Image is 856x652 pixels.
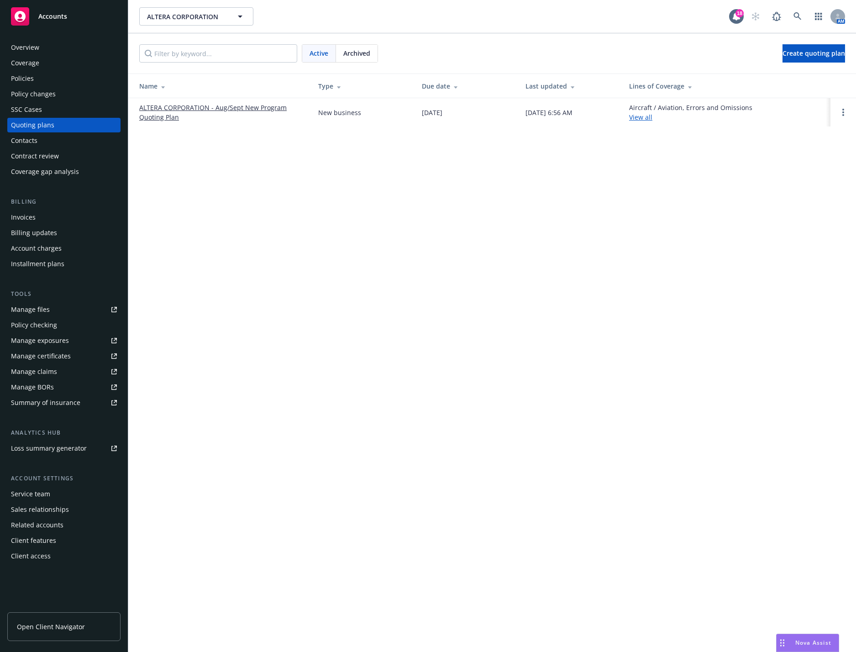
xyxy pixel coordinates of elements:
a: ALTERA CORPORATION - Aug/Sept New Program Quoting Plan [139,103,304,122]
div: Invoices [11,210,36,225]
div: Overview [11,40,39,55]
a: Summary of insurance [7,395,121,410]
a: Client access [7,549,121,563]
a: Billing updates [7,226,121,240]
a: Manage exposures [7,333,121,348]
a: Coverage [7,56,121,70]
div: Analytics hub [7,428,121,437]
div: Aircraft / Aviation, Errors and Omissions [629,103,752,122]
div: Last updated [525,81,614,91]
a: Client features [7,533,121,548]
div: Manage files [11,302,50,317]
div: Account settings [7,474,121,483]
div: Manage certificates [11,349,71,363]
span: Open Client Navigator [17,622,85,631]
div: Related accounts [11,518,63,532]
div: Manage exposures [11,333,69,348]
div: 18 [735,9,744,17]
a: Account charges [7,241,121,256]
span: Archived [343,48,370,58]
div: Contract review [11,149,59,163]
div: Account charges [11,241,62,256]
a: Overview [7,40,121,55]
a: Report a Bug [767,7,786,26]
a: Policies [7,71,121,86]
div: Name [139,81,304,91]
div: Lines of Coverage [629,81,823,91]
button: Nova Assist [776,634,839,652]
button: ALTERA CORPORATION [139,7,253,26]
span: Accounts [38,13,67,20]
div: Client features [11,533,56,548]
div: Drag to move [777,634,788,652]
div: Loss summary generator [11,441,87,456]
div: Manage claims [11,364,57,379]
a: Policy checking [7,318,121,332]
div: New business [318,108,361,117]
div: [DATE] [422,108,442,117]
div: Due date [422,81,511,91]
a: Coverage gap analysis [7,164,121,179]
span: Create quoting plan [782,49,845,58]
div: Quoting plans [11,118,54,132]
a: SSC Cases [7,102,121,117]
a: Manage BORs [7,380,121,394]
div: Manage BORs [11,380,54,394]
input: Filter by keyword... [139,44,297,63]
div: SSC Cases [11,102,42,117]
div: Client access [11,549,51,563]
div: Sales relationships [11,502,69,517]
a: Accounts [7,4,121,29]
div: Contacts [11,133,37,148]
span: ALTERA CORPORATION [147,12,226,21]
a: Related accounts [7,518,121,532]
a: Search [788,7,807,26]
div: Coverage gap analysis [11,164,79,179]
a: Manage files [7,302,121,317]
a: Quoting plans [7,118,121,132]
div: Billing updates [11,226,57,240]
div: Policy changes [11,87,56,101]
div: Type [318,81,407,91]
a: Service team [7,487,121,501]
div: Service team [11,487,50,501]
a: Manage claims [7,364,121,379]
a: Switch app [809,7,828,26]
div: [DATE] 6:56 AM [525,108,572,117]
div: Policies [11,71,34,86]
div: Summary of insurance [11,395,80,410]
a: Start snowing [746,7,765,26]
a: View all [629,113,652,121]
a: Manage certificates [7,349,121,363]
div: Tools [7,289,121,299]
a: Policy changes [7,87,121,101]
div: Coverage [11,56,39,70]
a: Loss summary generator [7,441,121,456]
span: Active [310,48,328,58]
div: Billing [7,197,121,206]
a: Contacts [7,133,121,148]
a: Create quoting plan [782,44,845,63]
a: Sales relationships [7,502,121,517]
a: Contract review [7,149,121,163]
a: Invoices [7,210,121,225]
span: Nova Assist [795,639,831,647]
div: Policy checking [11,318,57,332]
div: Installment plans [11,257,64,271]
a: Installment plans [7,257,121,271]
a: Open options [838,107,849,118]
